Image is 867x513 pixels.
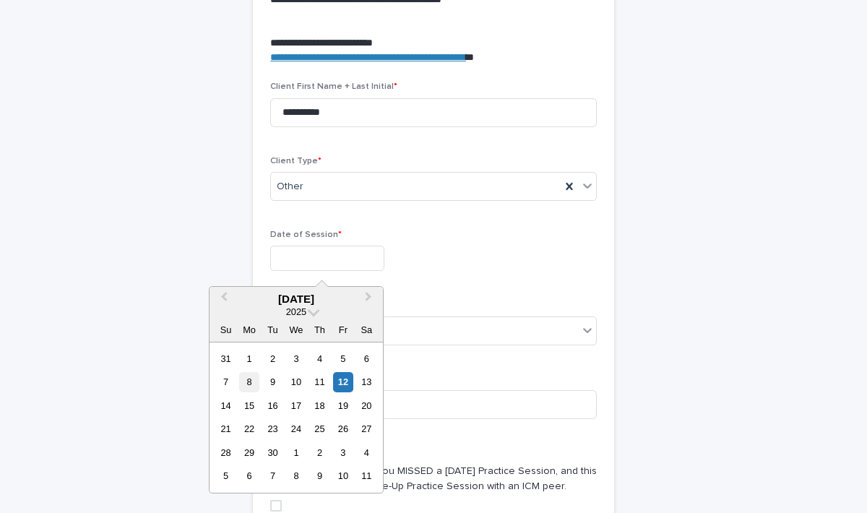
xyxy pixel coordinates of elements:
[216,396,236,415] div: Choose Sunday, September 14th, 2025
[333,349,353,368] div: Choose Friday, September 5th, 2025
[357,443,376,462] div: Choose Saturday, October 4th, 2025
[333,320,353,340] div: Fr
[357,419,376,439] div: Choose Saturday, September 27th, 2025
[333,466,353,486] div: Choose Friday, October 10th, 2025
[263,443,282,462] div: Choose Tuesday, September 30th, 2025
[211,288,234,311] button: Previous Month
[358,288,381,311] button: Next Month
[239,466,259,486] div: Choose Monday, October 6th, 2025
[310,396,329,415] div: Choose Thursday, September 18th, 2025
[263,466,282,486] div: Choose Tuesday, October 7th, 2025
[357,466,376,486] div: Choose Saturday, October 11th, 2025
[239,396,259,415] div: Choose Monday, September 15th, 2025
[286,306,306,317] span: 2025
[216,419,236,439] div: Choose Sunday, September 21st, 2025
[216,372,236,392] div: Choose Sunday, September 7th, 2025
[263,419,282,439] div: Choose Tuesday, September 23rd, 2025
[286,396,306,415] div: Choose Wednesday, September 17th, 2025
[239,320,259,340] div: Mo
[310,320,329,340] div: Th
[239,443,259,462] div: Choose Monday, September 29th, 2025
[263,320,282,340] div: Tu
[239,419,259,439] div: Choose Monday, September 22nd, 2025
[333,396,353,415] div: Choose Friday, September 19th, 2025
[357,396,376,415] div: Choose Saturday, September 20th, 2025
[263,396,282,415] div: Choose Tuesday, September 16th, 2025
[286,349,306,368] div: Choose Wednesday, September 3rd, 2025
[357,320,376,340] div: Sa
[310,349,329,368] div: Choose Thursday, September 4th, 2025
[310,372,329,392] div: Choose Thursday, September 11th, 2025
[310,466,329,486] div: Choose Thursday, October 9th, 2025
[263,349,282,368] div: Choose Tuesday, September 2nd, 2025
[286,443,306,462] div: Choose Wednesday, October 1st, 2025
[277,179,303,194] span: Other
[239,349,259,368] div: Choose Monday, September 1st, 2025
[286,419,306,439] div: Choose Wednesday, September 24th, 2025
[216,466,236,486] div: Choose Sunday, October 5th, 2025
[270,82,397,91] span: Client First Name + Last Initial
[310,419,329,439] div: Choose Thursday, September 25th, 2025
[357,349,376,368] div: Choose Saturday, September 6th, 2025
[286,372,306,392] div: Choose Wednesday, September 10th, 2025
[270,230,342,239] span: Date of Session
[216,320,236,340] div: Su
[333,419,353,439] div: Choose Friday, September 26th, 2025
[333,443,353,462] div: Choose Friday, October 3rd, 2025
[216,443,236,462] div: Choose Sunday, September 28th, 2025
[286,320,306,340] div: We
[357,372,376,392] div: Choose Saturday, September 13th, 2025
[216,349,236,368] div: Choose Sunday, August 31st, 2025
[239,372,259,392] div: Choose Monday, September 8th, 2025
[263,372,282,392] div: Choose Tuesday, September 9th, 2025
[210,293,383,306] div: [DATE]
[270,464,597,494] p: Check this box ONLY if you MISSED a [DATE] Practice Session, and this logged session is a Make-Up...
[270,157,322,165] span: Client Type
[310,443,329,462] div: Choose Thursday, October 2nd, 2025
[333,372,353,392] div: Choose Friday, September 12th, 2025
[286,466,306,486] div: Choose Wednesday, October 8th, 2025
[214,347,378,488] div: month 2025-09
